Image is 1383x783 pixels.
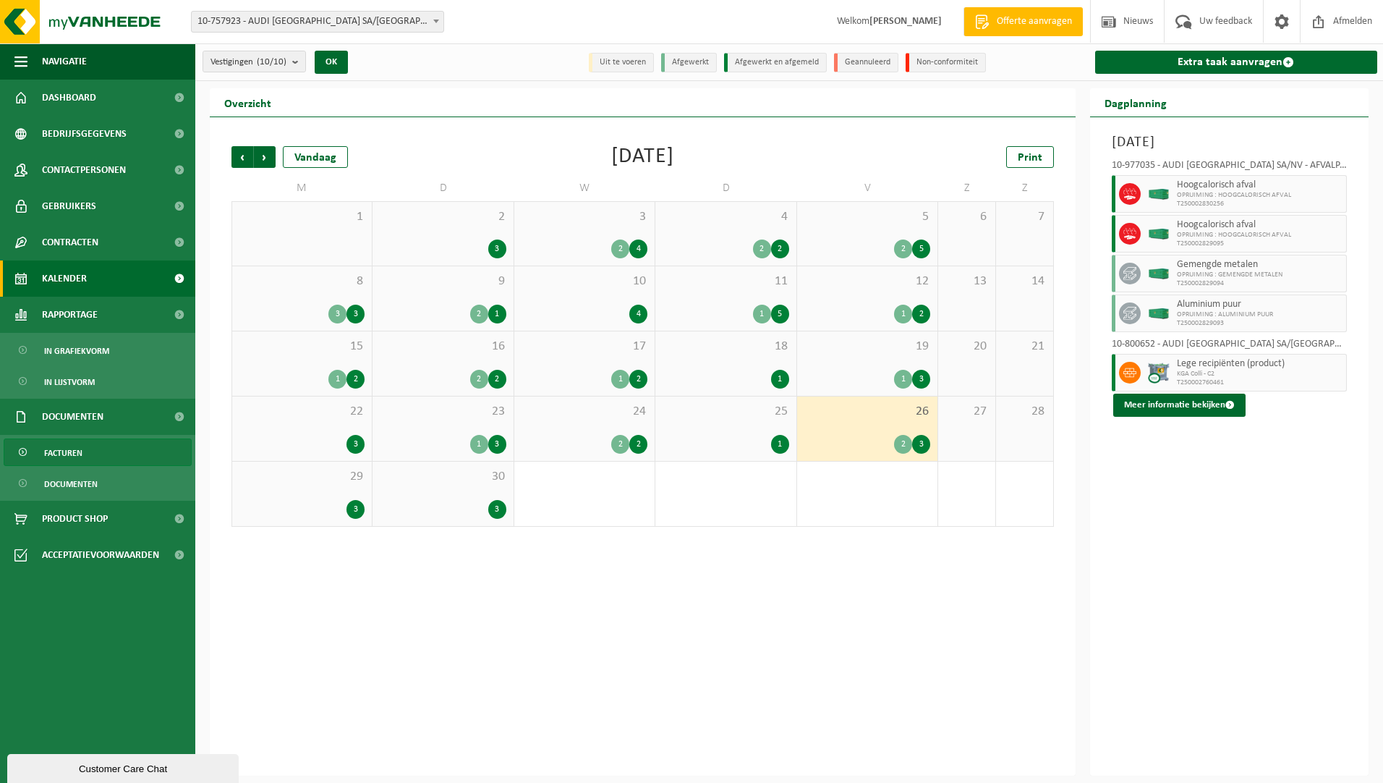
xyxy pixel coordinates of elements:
div: 2 [894,240,912,258]
span: T250002829093 [1177,319,1343,328]
span: 19 [804,339,930,355]
div: 2 [771,240,789,258]
span: 21 [1003,339,1046,355]
span: Volgende [254,146,276,168]
a: Facturen [4,439,192,466]
span: 4 [663,209,788,225]
div: 1 [894,305,912,323]
div: 2 [629,370,647,389]
div: 2 [346,370,365,389]
div: 3 [328,305,346,323]
span: Product Shop [42,501,108,537]
div: 1 [753,305,771,323]
span: Navigatie [42,43,87,80]
span: OPRUIMING : GEMENGDE METALEN [1177,271,1343,279]
img: HK-XC-40-GN-00 [1148,189,1170,200]
span: Acceptatievoorwaarden [42,537,159,573]
span: 1 [239,209,365,225]
div: 1 [771,435,789,454]
div: 2 [753,240,771,258]
span: 5 [804,209,930,225]
div: 3 [488,500,506,519]
div: Vandaag [283,146,348,168]
span: Rapportage [42,297,98,333]
span: 10-757923 - AUDI BRUSSELS SA/NV - VORST [191,11,444,33]
span: Hoogcalorisch afval [1177,179,1343,191]
span: Gebruikers [42,188,96,224]
span: 30 [380,469,506,485]
span: 10 [522,274,647,289]
button: Meer informatie bekijken [1113,394,1246,417]
a: Print [1006,146,1054,168]
img: PB-AP-CU [1148,362,1170,384]
span: 7 [1003,209,1046,225]
strong: [PERSON_NAME] [869,16,942,27]
span: 26 [804,404,930,420]
li: Geannuleerd [834,53,898,72]
iframe: chat widget [7,751,242,783]
td: M [231,175,373,201]
div: 2 [488,370,506,389]
a: Documenten [4,470,192,497]
div: [DATE] [611,146,674,168]
span: Documenten [44,470,98,498]
div: 3 [488,240,506,258]
span: Bedrijfsgegevens [42,116,127,152]
img: HK-XC-40-GN-00 [1148,268,1170,279]
span: T250002829094 [1177,279,1343,288]
div: 5 [771,305,789,323]
div: 5 [912,240,930,258]
button: Vestigingen(10/10) [203,51,306,72]
div: 2 [470,305,488,323]
span: In grafiekvorm [44,337,109,365]
span: Hoogcalorisch afval [1177,219,1343,231]
div: 3 [912,435,930,454]
td: D [373,175,514,201]
h2: Overzicht [210,88,286,117]
img: HK-XC-40-GN-00 [1148,229,1170,240]
span: 13 [945,274,988,289]
span: 8 [239,274,365,289]
div: 2 [629,435,647,454]
div: 4 [629,240,647,258]
span: 2 [380,209,506,225]
div: 1 [771,370,789,389]
span: 25 [663,404,788,420]
span: 22 [239,404,365,420]
span: T250002829095 [1177,240,1343,248]
span: 28 [1003,404,1046,420]
td: D [655,175,796,201]
span: Offerte aanvragen [993,14,1076,29]
span: Kalender [42,261,87,297]
li: Afgewerkt en afgemeld [724,53,827,72]
div: 3 [346,305,365,323]
div: 1 [470,435,488,454]
span: 17 [522,339,647,355]
div: 2 [470,370,488,389]
span: 20 [945,339,988,355]
a: In grafiekvorm [4,337,192,364]
div: 2 [912,305,930,323]
h2: Dagplanning [1090,88,1181,117]
span: 3 [522,209,647,225]
span: 23 [380,404,506,420]
span: OPRUIMING : ALUMINIUM PUUR [1177,310,1343,319]
td: W [514,175,655,201]
div: 10-800652 - AUDI [GEOGRAPHIC_DATA] SA/[GEOGRAPHIC_DATA]-AFVALPARK C2-INGANG 1 - VORST [1112,339,1348,354]
span: Documenten [42,399,103,435]
div: 1 [488,305,506,323]
span: OPRUIMING : HOOGCALORISCH AFVAL [1177,191,1343,200]
span: 6 [945,209,988,225]
span: T250002830256 [1177,200,1343,208]
span: 16 [380,339,506,355]
li: Non-conformiteit [906,53,986,72]
div: 3 [912,370,930,389]
li: Afgewerkt [661,53,717,72]
span: Contactpersonen [42,152,126,188]
h3: [DATE] [1112,132,1348,153]
span: Facturen [44,439,82,467]
div: 4 [629,305,647,323]
li: Uit te voeren [589,53,654,72]
span: OPRUIMING : HOOGCALORISCH AFVAL [1177,231,1343,240]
